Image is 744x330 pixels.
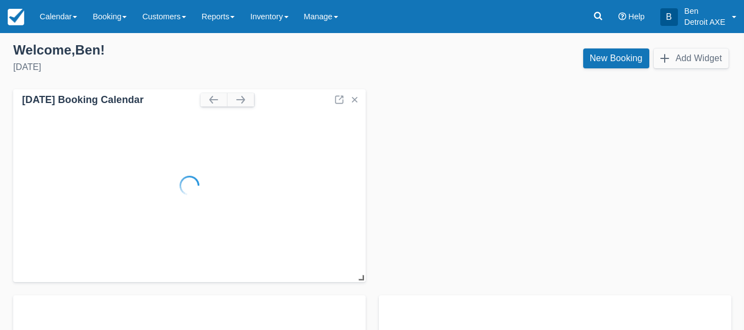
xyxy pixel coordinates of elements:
[685,17,725,28] p: Detroit AXE
[685,6,725,17] p: Ben
[660,8,678,26] div: B
[13,42,363,58] div: Welcome , Ben !
[13,61,363,74] div: [DATE]
[628,12,645,21] span: Help
[583,48,649,68] a: New Booking
[654,48,729,68] button: Add Widget
[618,13,626,20] i: Help
[8,9,24,25] img: checkfront-main-nav-mini-logo.png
